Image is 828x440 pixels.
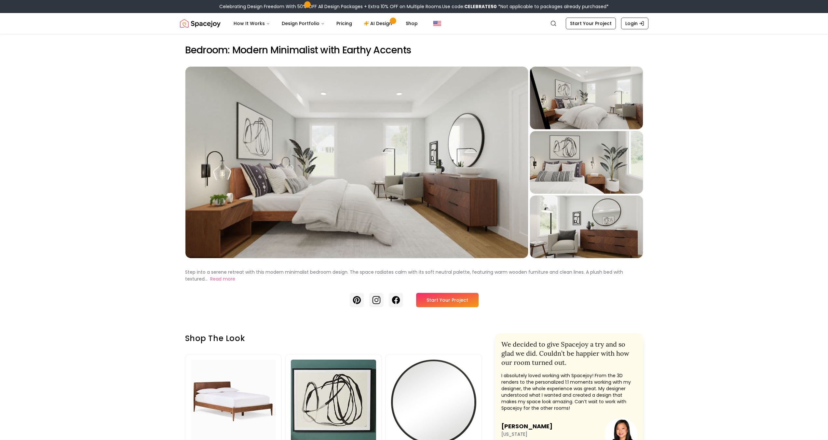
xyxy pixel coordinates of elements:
a: Start Your Project [566,18,616,29]
nav: Global [180,13,648,34]
span: Use code: [442,3,497,10]
div: Celebrating Design Freedom With 50% OFF All Design Packages + Extra 10% OFF on Multiple Rooms. [219,3,609,10]
h3: Shop the look [185,333,482,344]
p: Step into a serene retreat with this modern minimalist bedroom design. The space radiates calm wi... [185,269,623,282]
h2: Bedroom: Modern Minimalist with Earthy Accents [185,44,643,56]
img: United States [433,20,441,27]
p: I absolutely loved working with Spacejoy! From the 3D renders to the personalized 1:1 moments wor... [501,372,637,411]
button: Read more [210,276,235,282]
span: *Not applicable to packages already purchased* [497,3,609,10]
nav: Main [228,17,423,30]
h3: [PERSON_NAME] [501,422,552,431]
button: Design Portfolio [277,17,330,30]
button: How It Works [228,17,275,30]
p: [US_STATE] [501,431,552,437]
img: Spacejoy Logo [180,17,221,30]
b: CELEBRATE50 [464,3,497,10]
a: AI Design [359,17,399,30]
a: Shop [400,17,423,30]
a: Spacejoy [180,17,221,30]
h2: We decided to give Spacejoy a try and so glad we did. Couldn’t be happier with how our room turne... [501,340,637,367]
a: Start Your Project [416,293,479,307]
a: Login [621,18,648,29]
a: Pricing [331,17,357,30]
